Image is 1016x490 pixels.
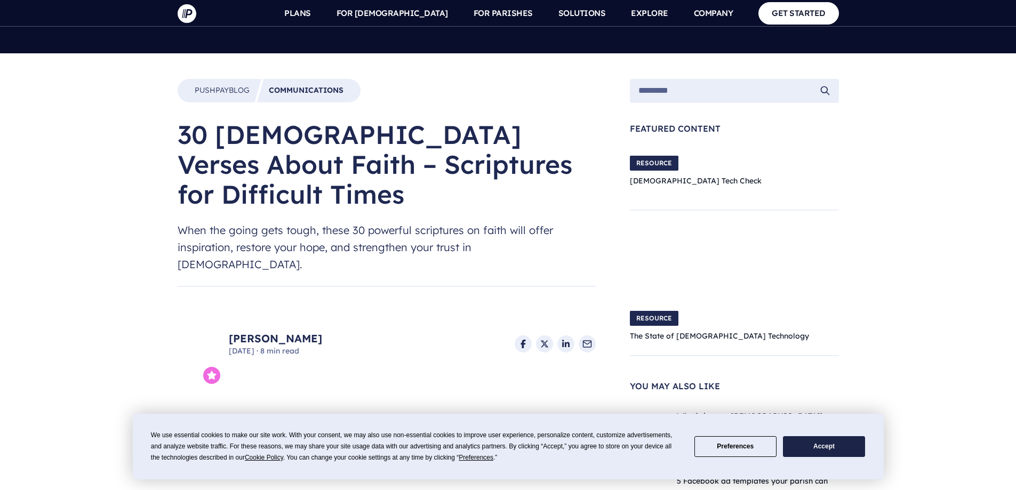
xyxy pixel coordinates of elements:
a: Share on X [536,335,553,352]
span: Featured Content [630,124,839,133]
a: [PERSON_NAME] [229,331,322,346]
span: [DATE] 8 min read [229,346,322,357]
span: You May Also Like [630,382,839,390]
a: Communications [269,85,343,96]
a: [DEMOGRAPHIC_DATA] Tech Check [630,176,762,186]
span: When the going gets tough, these 30 powerful scriptures on faith will offer inspiration, restore ... [178,222,596,273]
img: Church Tech Check Blog Hero Image [788,146,839,197]
div: Cookie Consent Prompt [133,414,884,479]
a: Share on LinkedIn [557,335,574,352]
h1: 30 [DEMOGRAPHIC_DATA] Verses About Faith – Scriptures for Difficult Times [178,119,596,209]
div: We use essential cookies to make our site work. With your consent, we may also use non-essential ... [151,430,682,463]
span: Preferences [459,454,493,461]
button: Accept [783,436,865,457]
a: Share on Facebook [515,335,532,352]
button: Preferences [694,436,777,457]
img: Allison Sakounthong [178,304,216,384]
a: GET STARTED [758,2,839,24]
a: Share via Email [579,335,596,352]
span: RESOURCE [630,156,678,171]
a: The State of [DEMOGRAPHIC_DATA] Technology [630,331,809,341]
span: · [257,346,258,356]
a: PushpayBlog [195,85,250,96]
span: Cookie Policy [245,454,283,461]
span: Pushpay [195,85,229,95]
span: RESOURCE [630,311,678,326]
a: What’s in your [DEMOGRAPHIC_DATA]’s communication toolbox? [677,411,826,433]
